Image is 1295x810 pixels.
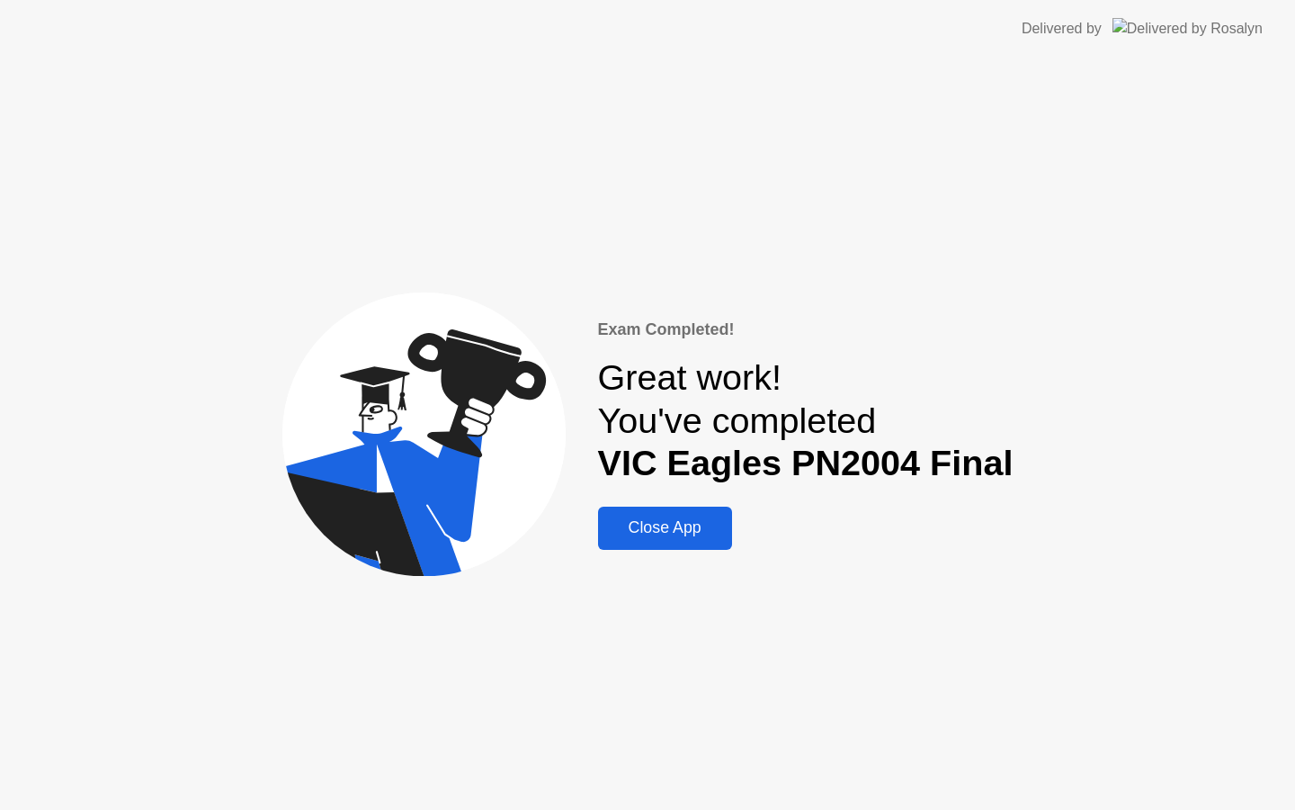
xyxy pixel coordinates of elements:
div: Delivered by [1022,18,1102,40]
img: Delivered by Rosalyn [1112,18,1263,39]
b: VIC Eagles PN2004 Final [598,443,1014,482]
div: Close App [603,518,727,537]
div: Great work! You've completed [598,356,1014,485]
button: Close App [598,507,732,550]
div: Exam Completed! [598,318,1014,342]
